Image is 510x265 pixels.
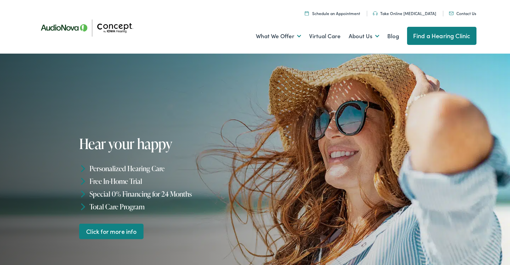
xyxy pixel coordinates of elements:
[79,175,258,188] li: Free In-Home Trial
[79,188,258,200] li: Special 0% Financing for 24 Months
[305,11,309,15] img: A calendar icon to schedule an appointment at Concept by Iowa Hearing.
[373,11,378,15] img: utility icon
[256,24,301,49] a: What We Offer
[305,10,360,16] a: Schedule an Appointment
[387,24,399,49] a: Blog
[79,223,144,239] a: Click for more info
[373,10,436,16] a: Take Online [MEDICAL_DATA]
[79,162,258,175] li: Personalized Hearing Care
[79,200,258,213] li: Total Care Program
[79,136,258,151] h1: Hear your happy
[449,10,476,16] a: Contact Us
[309,24,341,49] a: Virtual Care
[349,24,379,49] a: About Us
[407,27,476,45] a: Find a Hearing Clinic
[449,12,454,15] img: utility icon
